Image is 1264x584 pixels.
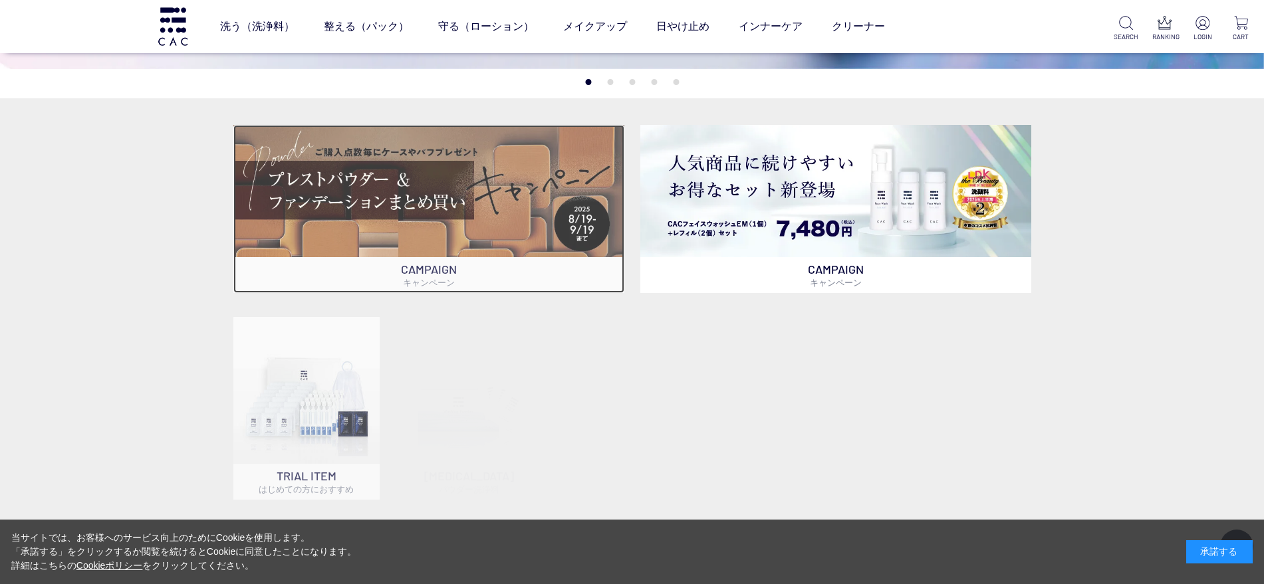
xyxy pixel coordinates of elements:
a: RANKING [1152,16,1177,42]
a: SEARCH [1114,16,1138,42]
a: CART [1229,16,1253,42]
button: 2 of 5 [607,79,613,85]
p: TRIAL ITEM [233,464,380,500]
div: 承諾する [1186,540,1253,563]
button: 3 of 5 [629,79,635,85]
a: フェイスウォッシュ＋レフィル2個セット フェイスウォッシュ＋レフィル2個セット CAMPAIGNキャンペーン [640,125,1031,293]
p: LOGIN [1190,32,1215,42]
span: はじめての方におすすめ [259,484,354,494]
a: Cookieポリシー [76,560,143,571]
a: 日やけ止め [656,8,709,45]
img: トライアルセット [233,317,380,464]
a: クリーナー [832,8,885,45]
p: [MEDICAL_DATA] [396,464,543,500]
button: 4 of 5 [651,79,657,85]
img: ベースメイクキャンペーン [233,125,624,257]
a: 洗う（洗浄料） [220,8,295,45]
div: 当サイトでは、お客様へのサービス向上のためにCookieを使用します。 「承諾する」をクリックするか閲覧を続けるとCookieに同意したことになります。 詳細はこちらの をクリックしてください。 [11,531,357,573]
a: [MEDICAL_DATA]パウダー洗浄料 [396,317,543,500]
p: RANKING [1152,32,1177,42]
a: トライアルセット TRIAL ITEMはじめての方におすすめ [233,317,380,500]
p: SEARCH [1114,32,1138,42]
a: インナーケア [739,8,803,45]
a: 整える（パック） [324,8,409,45]
a: 守る（ローション） [438,8,534,45]
span: パウダー洗浄料 [439,484,499,494]
p: CAMPAIGN [233,257,624,293]
a: LOGIN [1190,16,1215,42]
button: 1 of 5 [585,79,591,85]
a: ベースメイクキャンペーン ベースメイクキャンペーン CAMPAIGNキャンペーン [233,125,624,293]
img: logo [156,7,190,45]
span: キャンペーン [810,277,862,288]
p: CAMPAIGN [640,257,1031,293]
p: CART [1229,32,1253,42]
a: メイクアップ [563,8,627,45]
img: フェイスウォッシュ＋レフィル2個セット [640,125,1031,257]
button: 5 of 5 [673,79,679,85]
span: キャンペーン [403,277,455,288]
